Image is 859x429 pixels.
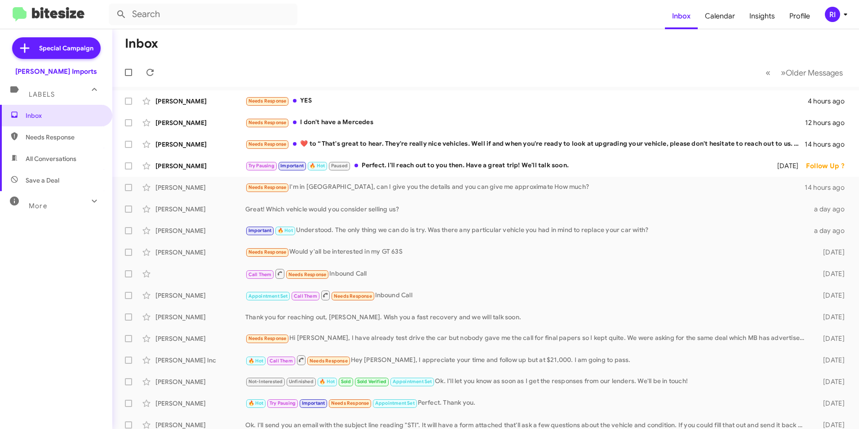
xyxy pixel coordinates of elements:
div: [DATE] [809,377,852,386]
span: 🔥 Hot [310,163,325,169]
div: [DATE] [809,291,852,300]
span: Call Them [270,358,293,364]
span: Needs Response [248,141,287,147]
div: [DATE] [809,334,852,343]
div: [PERSON_NAME] [155,118,245,127]
div: Great! Which vehicle would you consider selling us? [245,205,809,214]
div: RI [825,7,840,22]
button: RI [817,7,849,22]
span: Call Them [248,272,272,277]
div: [PERSON_NAME] Imports [15,67,97,76]
div: 12 hours ago [805,118,852,127]
span: Save a Deal [26,176,59,185]
div: [DATE] [809,269,852,278]
div: [PERSON_NAME] [155,140,245,149]
div: Would y'all be interested in my GT 63S [245,247,809,257]
input: Search [109,4,297,25]
span: Needs Response [248,98,287,104]
span: Needs Response [26,133,102,142]
div: I don't have a Mercedes [245,117,805,128]
div: Hey [PERSON_NAME], I appreciate your time and follow up but at $21,000. I am going to pass. [245,354,809,366]
div: I'm in [GEOGRAPHIC_DATA], can I give you the details and you can give me approximate How much? [245,182,805,192]
span: Unfinished [289,379,314,384]
div: YES [245,96,808,106]
div: [PERSON_NAME] [155,226,245,235]
span: Needs Response [288,272,327,277]
div: [DATE] [809,313,852,322]
span: Sold [341,379,351,384]
div: Thank you for reaching out, [PERSON_NAME]. Wish you a fast recovery and we will talk soon. [245,313,809,322]
button: Next [775,63,848,82]
span: More [29,202,47,210]
div: Inbound Call [245,268,809,279]
div: [PERSON_NAME] [155,183,245,192]
span: Call Them [294,293,317,299]
span: Needs Response [248,335,287,341]
h1: Inbox [125,36,158,51]
button: Previous [760,63,776,82]
div: Follow Up ? [806,161,852,170]
span: Appointment Set [393,379,432,384]
span: 🔥 Hot [278,228,293,233]
span: 🔥 Hot [248,400,264,406]
div: a day ago [809,226,852,235]
span: Important [248,228,272,233]
a: Inbox [665,3,698,29]
div: 14 hours ago [805,183,852,192]
span: Appointment Set [375,400,415,406]
span: Needs Response [248,249,287,255]
div: 4 hours ago [808,97,852,106]
span: » [781,67,786,78]
div: Ok. I'll let you know as soon as I get the responses from our lenders. We'll be in touch! [245,376,809,387]
div: Perfect. I'll reach out to you then. Have a great trip! We'll talk soon. [245,161,766,171]
span: Try Pausing [248,163,275,169]
div: [PERSON_NAME] [155,97,245,106]
div: [PERSON_NAME] [155,161,245,170]
a: Special Campaign [12,37,101,59]
span: Not-Interested [248,379,283,384]
div: [PERSON_NAME] [155,205,245,214]
div: Perfect. Thank you. [245,398,809,408]
span: Needs Response [310,358,348,364]
div: a day ago [809,205,852,214]
div: [DATE] [809,356,852,365]
span: Needs Response [334,293,372,299]
span: 🔥 Hot [248,358,264,364]
span: « [766,67,770,78]
span: Older Messages [786,68,843,78]
span: Needs Response [248,184,287,190]
div: [PERSON_NAME] Inc [155,356,245,365]
span: All Conversations [26,154,76,163]
span: Labels [29,90,55,98]
div: Inbound Call [245,290,809,301]
div: Hi [PERSON_NAME], I have already test drive the car but nobody gave me the call for final papers ... [245,333,809,344]
div: [PERSON_NAME] [155,291,245,300]
div: 14 hours ago [805,140,852,149]
span: Needs Response [331,400,369,406]
a: Profile [782,3,817,29]
div: Understood. The only thing we can do is try. Was there any particular vehicle you had in mind to ... [245,225,809,236]
span: Try Pausing [270,400,296,406]
span: Important [280,163,304,169]
span: Paused [331,163,348,169]
span: Needs Response [248,120,287,125]
div: [DATE] [809,399,852,408]
nav: Page navigation example [761,63,848,82]
div: [PERSON_NAME] [155,334,245,343]
a: Insights [742,3,782,29]
div: [PERSON_NAME] [155,399,245,408]
div: [DATE] [766,161,806,170]
div: ​❤️​ to “ That's great to hear. They're really nice vehicles. Well if and when you're ready to lo... [245,139,805,149]
span: Important [302,400,325,406]
span: Appointment Set [248,293,288,299]
a: Calendar [698,3,742,29]
span: Special Campaign [39,44,93,53]
div: [PERSON_NAME] [155,248,245,257]
div: [PERSON_NAME] [155,313,245,322]
span: Sold Verified [357,379,387,384]
span: 🔥 Hot [319,379,335,384]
